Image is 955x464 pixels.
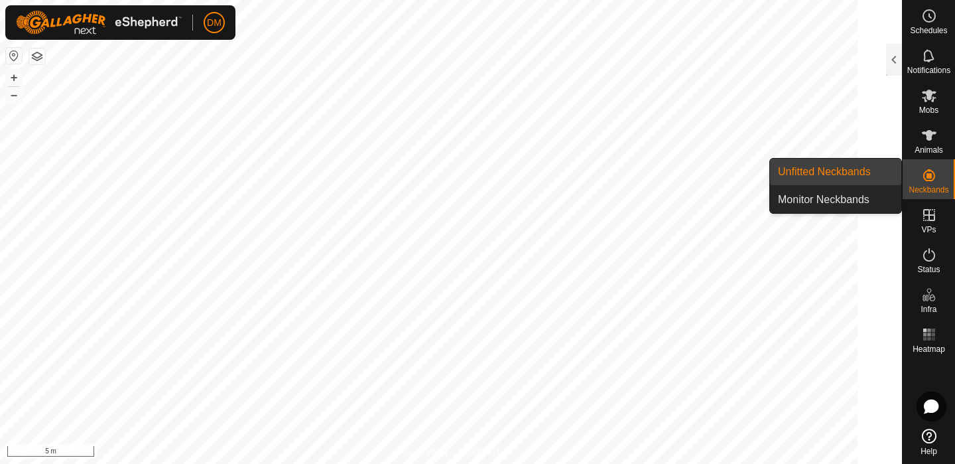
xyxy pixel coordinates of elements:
a: Privacy Policy [399,447,448,459]
button: + [6,70,22,86]
button: Reset Map [6,48,22,64]
span: Notifications [907,66,950,74]
a: Help [903,424,955,461]
span: DM [207,16,222,30]
span: Help [921,447,937,455]
span: Mobs [919,106,938,114]
img: Gallagher Logo [16,11,182,35]
button: Map Layers [29,48,45,64]
a: Contact Us [464,447,503,459]
span: VPs [921,226,936,234]
span: Unfitted Neckbands [778,164,871,180]
span: Neckbands [909,186,948,194]
a: Unfitted Neckbands [770,159,901,185]
button: – [6,87,22,103]
span: Schedules [910,27,947,35]
span: Heatmap [913,345,945,353]
span: Animals [915,146,943,154]
span: Status [917,266,940,273]
span: Infra [921,305,936,313]
a: Monitor Neckbands [770,187,901,213]
span: Monitor Neckbands [778,192,869,208]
